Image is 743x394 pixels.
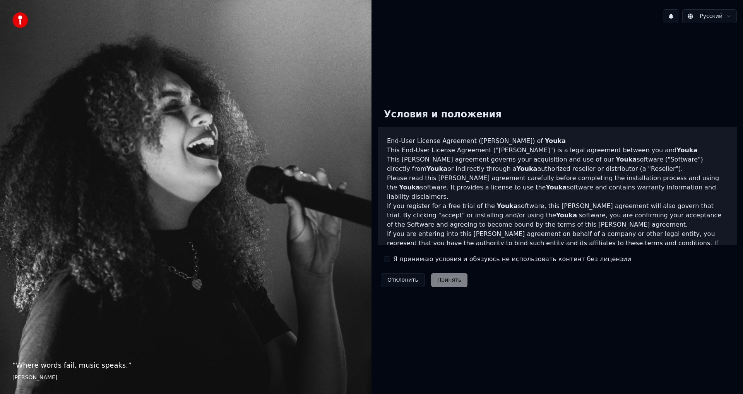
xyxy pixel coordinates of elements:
[426,165,447,172] span: Youka
[616,156,637,163] span: Youka
[387,146,728,155] p: This End-User License Agreement ("[PERSON_NAME]") is a legal agreement between you and
[516,165,537,172] span: Youka
[12,374,359,382] footer: [PERSON_NAME]
[556,212,577,219] span: Youka
[12,12,28,28] img: youka
[393,255,631,264] label: Я принимаю условия и обязуюсь не использовать контент без лицензии
[381,273,425,287] button: Отклонить
[676,146,697,154] span: Youka
[546,184,567,191] span: Youka
[387,136,728,146] h3: End-User License Agreement ([PERSON_NAME]) of
[387,155,728,174] p: This [PERSON_NAME] agreement governs your acquisition and use of our software ("Software") direct...
[497,202,518,210] span: Youka
[545,137,566,145] span: Youka
[387,229,728,267] p: If you are entering into this [PERSON_NAME] agreement on behalf of a company or other legal entit...
[12,360,359,371] p: “ Where words fail, music speaks. ”
[378,102,508,127] div: Условия и положения
[387,174,728,201] p: Please read this [PERSON_NAME] agreement carefully before completing the installation process and...
[387,201,728,229] p: If you register for a free trial of the software, this [PERSON_NAME] agreement will also govern t...
[399,184,420,191] span: Youka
